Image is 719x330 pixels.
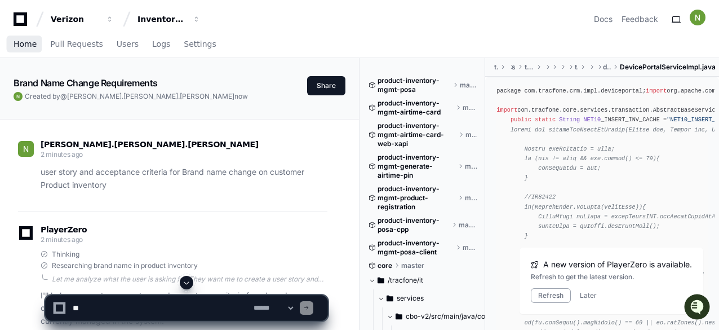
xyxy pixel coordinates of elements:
span: impl [583,87,597,94]
span: public [511,116,531,123]
span: tracfone [575,63,579,72]
span: PlayerZero [41,226,87,233]
p: user story and acceptance criteria for Brand name change on customer Product inventory [41,166,327,192]
button: Inventory Management [133,9,205,29]
a: Users [117,32,139,58]
button: Feedback [622,14,658,25]
span: master [465,162,477,171]
img: ACg8ocIiWXJC7lEGJNqNt4FHmPVymFM05ITMeS-frqobA_m8IZ6TxA=s96-c [14,92,23,101]
button: Verizon [46,9,118,29]
span: master [465,130,477,139]
span: apache [681,87,702,94]
div: Welcome [11,45,205,63]
span: services [512,63,516,72]
span: master [459,221,477,230]
span: master [465,193,477,203]
span: Users [117,41,139,47]
span: Thinking [52,250,79,259]
svg: Directory [378,274,384,287]
button: Start new chat [192,87,205,101]
a: Pull Requests [50,32,103,58]
span: [PERSON_NAME].[PERSON_NAME].[PERSON_NAME] [41,140,259,149]
img: ACg8ocIiWXJC7lEGJNqNt4FHmPVymFM05ITMeS-frqobA_m8IZ6TxA=s96-c [690,10,705,25]
span: Settings [184,41,216,47]
img: PlayerZero [11,11,34,34]
span: Pylon [112,118,136,127]
span: master [463,103,477,112]
button: Share [307,76,345,95]
div: We're offline, but we'll be back soon! [38,95,163,104]
span: tracfone [538,87,566,94]
div: Start new chat [38,84,185,95]
span: Pull Requests [50,41,103,47]
span: product-inventory-posa-cpp [378,216,450,234]
span: Home [14,41,37,47]
span: import [496,107,517,113]
span: AbstractBaseService [653,107,719,113]
span: now [234,92,248,100]
span: product-inventory-mgmt-airtime-card-web-xapi [378,121,456,148]
span: [PERSON_NAME].[PERSON_NAME].[PERSON_NAME] [67,92,234,100]
span: core [562,107,576,113]
span: DevicePortalServiceImpl.java [620,63,716,72]
span: master [401,261,424,270]
span: String [559,116,580,123]
span: static [535,116,556,123]
img: 1756235613930-3d25f9e4-fa56-45dd-b3ad-e072dfbd1548 [11,84,32,104]
img: ACg8ocIiWXJC7lEGJNqNt4FHmPVymFM05ITMeS-frqobA_m8IZ6TxA=s96-c [18,141,34,157]
span: product-inventory-mgmt-product-registration [378,184,456,212]
span: @ [60,92,67,100]
span: deviceportal [601,87,642,94]
button: /tracfone/it [369,271,477,289]
span: product-inventory-mgmt-posa [378,76,451,94]
span: A new version of PlayerZero is available. [543,259,692,270]
app-text-character-animate: Brand Name Change Requirements [14,77,158,89]
div: Refresh to get the latest version. [531,272,692,281]
span: Created by [25,92,248,101]
div: Let me analyze what the user is asking for. They want me to create a user story and acceptance cr... [52,275,327,284]
span: product-inventory-mgmt-generate-airtime-pin [378,153,456,180]
a: Settings [184,32,216,58]
button: Later [580,291,597,300]
span: tracfone [494,63,498,72]
span: product-inventory-mgmt-airtime-card [378,99,454,117]
span: services [580,107,607,113]
span: deviceportal [603,63,611,72]
span: product-inventory-mgmt-posa-client [378,239,454,257]
span: tracfone [531,107,559,113]
span: 2 minutes ago [41,235,83,244]
a: Logs [152,32,170,58]
span: master [463,243,477,252]
span: import [646,87,667,94]
span: NET10 [583,116,601,123]
iframe: Open customer support [683,293,713,323]
button: Refresh [531,288,571,303]
span: 2 minutes ago [41,150,83,159]
span: transaction [611,107,650,113]
span: tracfone-crm [525,63,534,72]
div: Verizon [51,14,99,25]
div: Inventory Management [137,14,186,25]
a: Home [14,32,37,58]
span: Logs [152,41,170,47]
span: master [460,81,477,90]
span: Researching brand name in product inventory [52,261,198,270]
a: Docs [594,14,613,25]
a: Powered byPylon [79,118,136,127]
span: crm [570,87,580,94]
span: core [378,261,392,270]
